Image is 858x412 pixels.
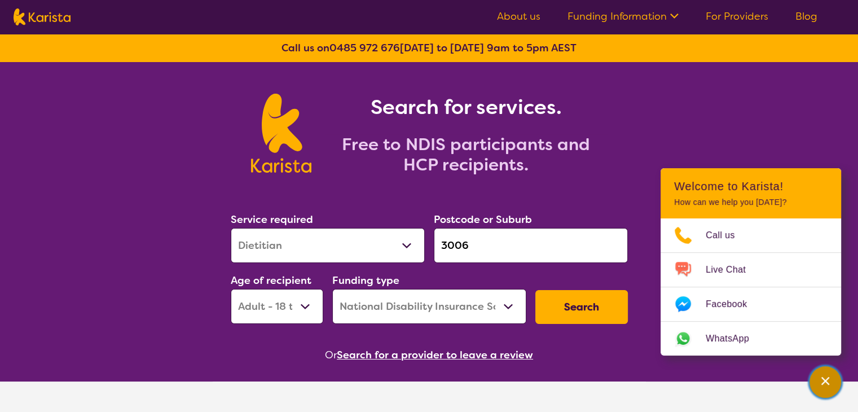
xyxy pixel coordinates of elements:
a: Web link opens in a new tab. [661,322,841,356]
h2: Free to NDIS participants and HCP recipients. [325,134,607,175]
ul: Choose channel [661,218,841,356]
a: Funding Information [567,10,679,23]
a: Blog [795,10,817,23]
label: Age of recipient [231,274,311,287]
label: Postcode or Suburb [434,213,532,226]
span: WhatsApp [706,330,763,347]
img: Karista logo [251,94,311,173]
span: Call us [706,227,749,244]
button: Search [535,290,628,324]
h1: Search for services. [325,94,607,121]
p: How can we help you [DATE]? [674,198,828,207]
input: Type [434,228,628,263]
span: Or [325,347,337,363]
a: About us [497,10,540,23]
span: Live Chat [706,261,759,278]
label: Service required [231,213,313,226]
img: Karista logo [14,8,71,25]
div: Channel Menu [661,168,841,356]
span: Facebook [706,296,760,313]
label: Funding type [332,274,399,287]
a: 0485 972 676 [329,41,400,55]
b: Call us on [DATE] to [DATE] 9am to 5pm AEST [281,41,577,55]
h2: Welcome to Karista! [674,179,828,193]
button: Channel Menu [809,366,841,398]
button: Search for a provider to leave a review [337,347,533,363]
a: For Providers [706,10,768,23]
